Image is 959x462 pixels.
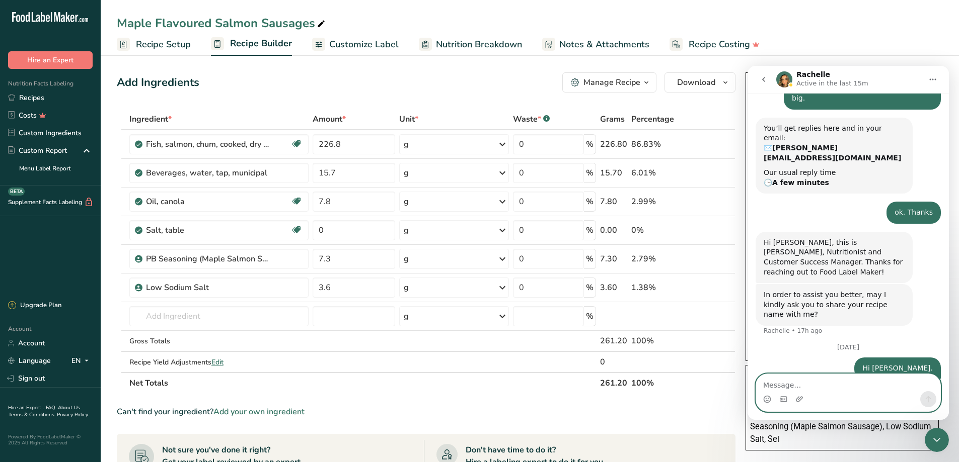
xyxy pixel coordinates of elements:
[117,74,199,91] div: Add Ingredients
[600,113,625,125] span: Grams
[583,76,640,88] div: Manage Recipe
[146,282,272,294] div: Low Sodium Salt
[631,282,688,294] div: 1.38%
[600,224,627,236] div: 0.00
[436,38,522,51] span: Nutrition Breakdown
[419,33,522,56] a: Nutrition Breakdown
[117,406,735,418] div: Can't find your ingredient?
[8,145,67,156] div: Custom Report
[211,32,292,56] a: Recipe Builder
[146,138,272,150] div: Fish, salmon, chum, cooked, dry heat
[562,72,656,93] button: Manage Recipe
[213,406,305,418] span: Add your own ingredient
[600,335,627,347] div: 261.20
[117,33,191,56] a: Recipe Setup
[129,336,309,346] div: Gross Totals
[631,224,688,236] div: 0%
[689,38,750,51] span: Recipe Costing
[313,113,346,125] span: Amount
[665,72,735,93] button: Download
[748,66,949,420] iframe: Intercom live chat
[211,357,224,367] span: Edit
[127,372,599,393] th: Net Totals
[117,14,327,32] div: Maple Flavoured Salmon Sausages
[146,253,272,265] div: PB Seasoning (Maple Salmon Sausage)
[404,138,409,150] div: g
[631,196,688,208] div: 2.99%
[404,196,409,208] div: g
[71,355,93,367] div: EN
[146,224,272,236] div: Salt, table
[750,410,931,444] span: Saumon, Eau, Huile de canola, PB Seasoning (Maple Salmon Sausage), Low Sodium Salt, Sel
[600,167,627,179] div: 15.70
[8,404,80,418] a: About Us .
[925,428,949,452] iframe: Intercom live chat
[542,33,649,56] a: Notes & Attachments
[600,196,627,208] div: 7.80
[404,310,409,322] div: g
[631,335,688,347] div: 100%
[46,404,58,411] a: FAQ .
[600,138,627,150] div: 226.80
[631,253,688,265] div: 2.79%
[129,357,309,367] div: Recipe Yield Adjustments
[129,113,172,125] span: Ingredient
[404,253,409,265] div: g
[8,188,25,196] div: BETA
[629,372,690,393] th: 100%
[600,253,627,265] div: 7.30
[670,33,760,56] a: Recipe Costing
[8,404,44,411] a: Hire an Expert .
[600,282,627,294] div: 3.60
[57,411,88,418] a: Privacy Policy
[8,352,51,369] a: Language
[513,113,550,125] div: Waste
[136,38,191,51] span: Recipe Setup
[404,167,409,179] div: g
[146,196,272,208] div: Oil, canola
[129,306,309,326] input: Add Ingredient
[631,167,688,179] div: 6.01%
[8,434,93,446] div: Powered By FoodLabelMaker © 2025 All Rights Reserved
[329,38,399,51] span: Customize Label
[230,37,292,50] span: Recipe Builder
[559,38,649,51] span: Notes & Attachments
[404,282,409,294] div: g
[631,138,688,150] div: 86.83%
[9,411,57,418] a: Terms & Conditions .
[600,356,627,368] div: 0
[8,301,61,311] div: Upgrade Plan
[677,76,715,88] span: Download
[312,33,399,56] a: Customize Label
[631,113,674,125] span: Percentage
